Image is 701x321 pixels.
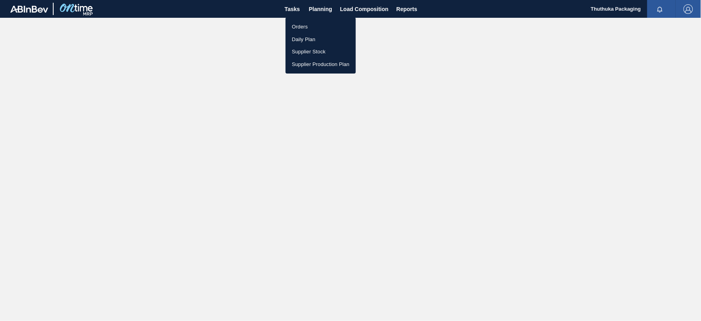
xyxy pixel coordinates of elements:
[286,45,356,58] a: Supplier Stock
[286,58,356,71] a: Supplier Production Plan
[286,21,356,33] a: Orders
[286,33,356,46] a: Daily Plan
